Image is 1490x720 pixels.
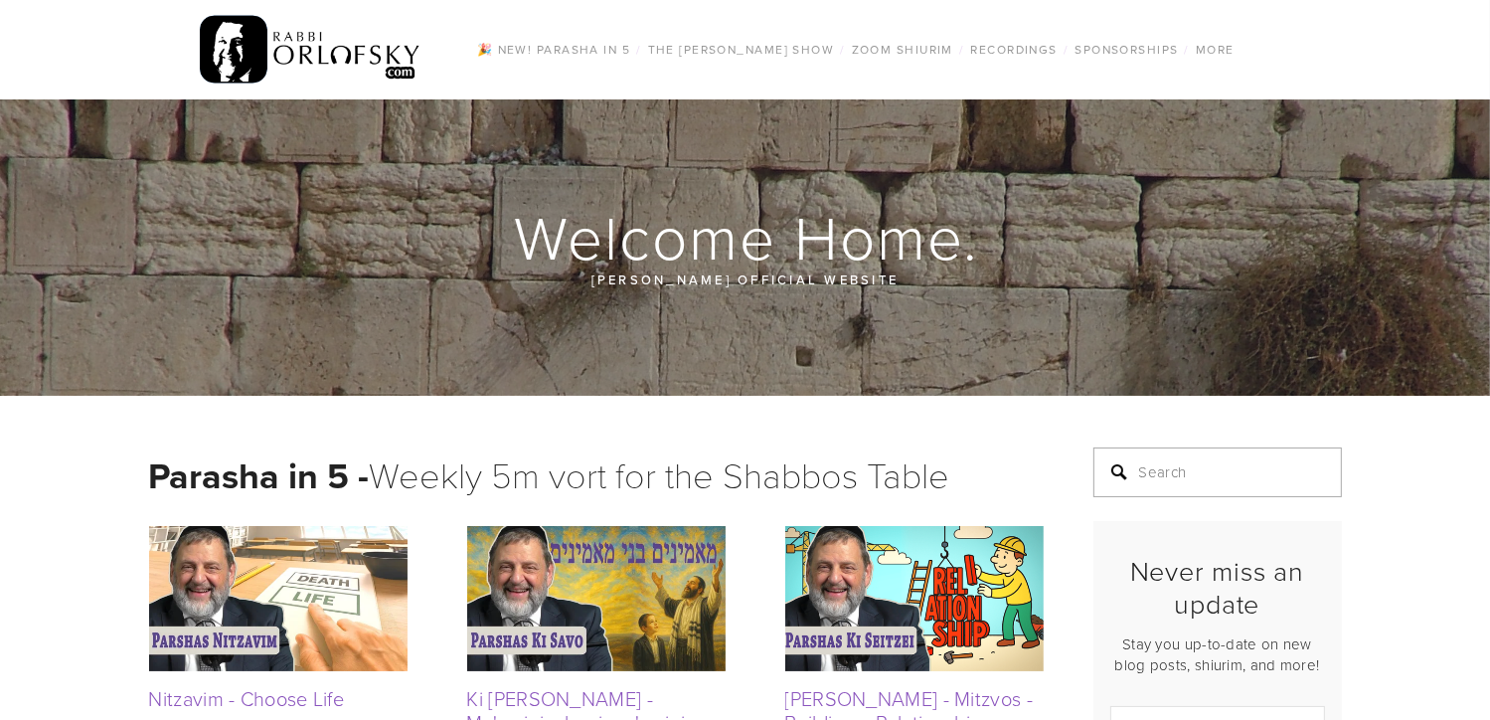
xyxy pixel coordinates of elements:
span: / [959,41,964,58]
h1: Welcome Home. [149,205,1344,269]
span: / [840,41,845,58]
a: More [1190,37,1241,63]
img: Ki Savo - Ma'aminim bnei ma'aminim [467,526,726,671]
a: The [PERSON_NAME] Show [642,37,841,63]
img: Ki Seitzei - Mitzvos - Building a Relationship [785,526,1044,671]
a: Nitzavim - Choose Life [149,684,345,712]
a: Sponsorships [1069,37,1184,63]
p: [PERSON_NAME] official website [268,269,1223,290]
a: Recordings [964,37,1063,63]
span: / [636,41,641,58]
h2: Never miss an update [1110,555,1325,620]
strong: Parasha in 5 - [149,450,370,501]
a: Zoom Shiurim [846,37,959,63]
input: Search [1093,448,1342,497]
img: RabbiOrlofsky.com [200,11,421,89]
span: / [1064,41,1069,58]
span: / [1185,41,1190,58]
h1: Weekly 5m vort for the Shabbos Table [149,448,1044,502]
img: Nitzavim - Choose Life [149,526,408,671]
a: 🎉 NEW! Parasha in 5 [471,37,636,63]
p: Stay you up-to-date on new blog posts, shiurim, and more! [1110,633,1325,675]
